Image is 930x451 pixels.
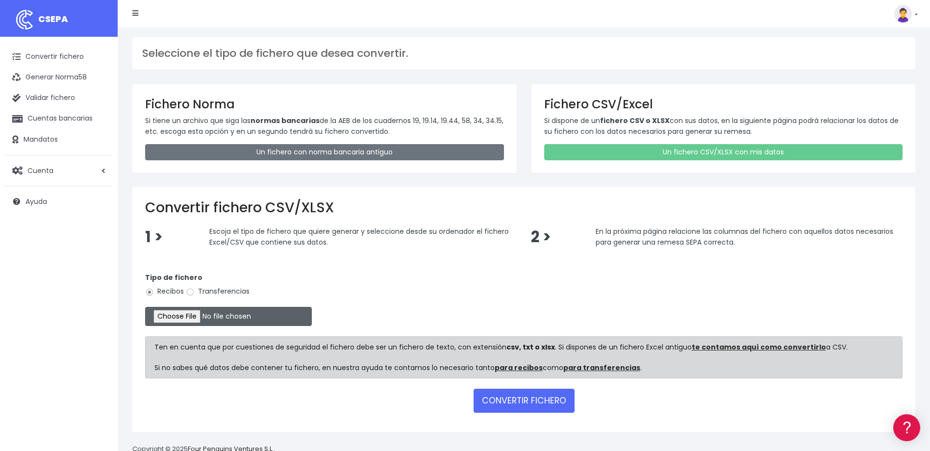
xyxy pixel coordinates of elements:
span: Escoja el tipo de fichero que quiere generar y seleccione desde su ordenador el fichero Excel/CSV... [209,226,509,247]
div: Ten en cuenta que por cuestiones de seguridad el fichero debe ser un fichero de texto, con extens... [145,336,903,378]
p: Si dispone de un con sus datos, en la siguiente página podrá relacionar los datos de su fichero c... [544,115,903,137]
a: te contamos aquí como convertirlo [692,342,826,352]
a: para recibos [495,363,543,373]
div: Información general [10,68,186,77]
strong: csv, txt o xlsx [506,342,555,352]
a: Cuentas bancarias [5,108,113,129]
h3: Seleccione el tipo de fichero que desea convertir. [142,47,905,60]
span: Cuenta [27,165,53,175]
a: Formatos [10,124,186,139]
a: Problemas habituales [10,139,186,154]
strong: normas bancarias [251,116,320,125]
a: API [10,251,186,266]
a: General [10,210,186,225]
p: Si tiene un archivo que siga las de la AEB de los cuadernos 19, 19.14, 19.44, 58, 34, 34.15, etc.... [145,115,504,137]
a: Mandatos [5,129,113,150]
button: CONVERTIR FICHERO [474,389,575,412]
a: Ayuda [5,191,113,212]
label: Recibos [145,286,184,297]
img: profile [894,5,912,23]
a: POWERED BY ENCHANT [135,282,189,292]
img: logo [12,7,37,32]
a: Información general [10,83,186,99]
span: CSEPA [38,13,68,25]
span: 1 > [145,226,163,248]
strong: fichero CSV o XLSX [600,116,670,125]
span: 2 > [531,226,551,248]
div: Facturación [10,195,186,204]
a: para transferencias [563,363,640,373]
span: Ayuda [25,197,47,206]
h2: Convertir fichero CSV/XLSX [145,200,903,216]
strong: Tipo de fichero [145,273,202,282]
a: Perfiles de empresas [10,170,186,185]
a: Un fichero con norma bancaria antiguo [145,144,504,160]
h3: Fichero CSV/Excel [544,97,903,111]
a: Validar fichero [5,88,113,108]
button: Contáctanos [10,262,186,279]
label: Transferencias [186,286,250,297]
a: Videotutoriales [10,154,186,170]
a: Convertir fichero [5,47,113,67]
a: Cuenta [5,160,113,181]
h3: Fichero Norma [145,97,504,111]
span: En la próxima página relacione las columnas del fichero con aquellos datos necesarios para genera... [596,226,893,247]
a: Generar Norma58 [5,67,113,88]
div: Convertir ficheros [10,108,186,118]
a: Un fichero CSV/XLSX con mis datos [544,144,903,160]
div: Programadores [10,235,186,245]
